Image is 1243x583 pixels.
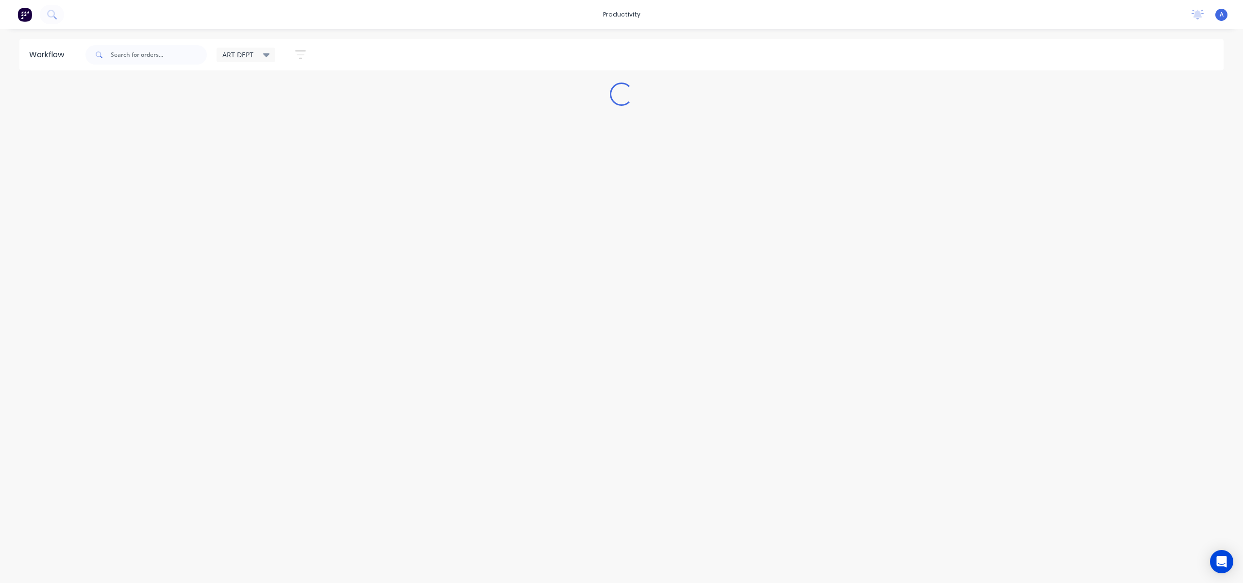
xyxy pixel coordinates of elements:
input: Search for orders... [111,45,207,65]
img: Factory [17,7,32,22]
span: ART DEPT [222,50,253,60]
div: Open Intercom Messenger [1210,550,1233,573]
div: productivity [598,7,645,22]
div: Workflow [29,49,69,61]
span: A [1220,10,1224,19]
